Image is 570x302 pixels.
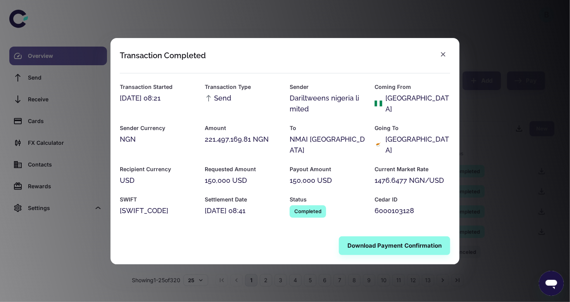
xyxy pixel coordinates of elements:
[120,175,195,186] div: USD
[120,205,195,216] div: [SWIFT_CODE]
[120,195,195,204] h6: SWIFT
[375,205,450,216] div: 6000103128
[205,134,280,145] div: 221,497,169.81 NGN
[375,165,450,174] h6: Current Market Rate
[290,83,365,91] h6: Sender
[339,236,450,255] button: Download Payment Confirmation
[205,124,280,132] h6: Amount
[205,205,280,216] div: [DATE] 08:41
[290,195,365,204] h6: Status
[290,207,326,215] span: Completed
[205,175,280,186] div: 150,000 USD
[290,165,365,174] h6: Payout Amount
[290,175,365,186] div: 150,000 USD
[385,134,450,156] div: [GEOGRAPHIC_DATA]
[290,124,365,132] h6: To
[290,134,365,156] div: NMAI [GEOGRAPHIC_DATA]
[205,195,280,204] h6: Settlement Date
[375,195,450,204] h6: Cedar ID
[385,93,450,115] div: [GEOGRAPHIC_DATA]
[120,124,195,132] h6: Sender Currency
[375,83,450,91] h6: Coming From
[120,134,195,145] div: NGN
[205,165,280,174] h6: Requested Amount
[120,51,206,60] div: Transaction Completed
[205,93,231,104] span: Send
[290,93,365,115] div: Dariltweens nigeria limited
[375,124,450,132] h6: Going To
[120,165,195,174] h6: Recipient Currency
[205,83,280,91] h6: Transaction Type
[539,271,564,296] iframe: Button to launch messaging window
[120,83,195,91] h6: Transaction Started
[375,175,450,186] div: 1476.6477 NGN/USD
[120,93,195,104] div: [DATE] 08:21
